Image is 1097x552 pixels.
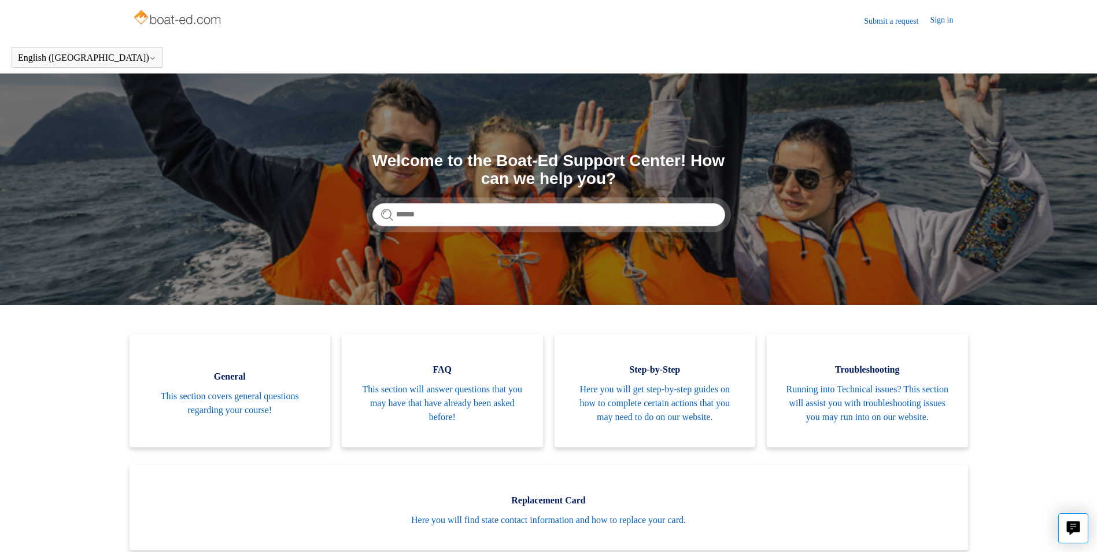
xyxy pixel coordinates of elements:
[784,363,951,377] span: Troubleshooting
[147,389,313,417] span: This section covers general questions regarding your course!
[372,203,725,226] input: Search
[572,363,738,377] span: Step-by-Step
[372,152,725,188] h1: Welcome to the Boat-Ed Support Center! How can we help you?
[130,465,968,550] a: Replacement Card Here you will find state contact information and how to replace your card.
[784,382,951,424] span: Running into Technical issues? This section will assist you with troubleshooting issues you may r...
[130,334,331,447] a: General This section covers general questions regarding your course!
[1058,513,1088,543] button: Live chat
[864,15,930,27] a: Submit a request
[359,382,526,424] span: This section will answer questions that you may have that have already been asked before!
[147,513,951,527] span: Here you will find state contact information and how to replace your card.
[132,7,224,30] img: Boat-Ed Help Center home page
[359,363,526,377] span: FAQ
[930,14,965,28] a: Sign in
[572,382,738,424] span: Here you will get step-by-step guides on how to complete certain actions that you may need to do ...
[18,53,156,63] button: English ([GEOGRAPHIC_DATA])
[767,334,968,447] a: Troubleshooting Running into Technical issues? This section will assist you with troubleshooting ...
[147,494,951,507] span: Replacement Card
[147,370,313,384] span: General
[342,334,543,447] a: FAQ This section will answer questions that you may have that have already been asked before!
[555,334,756,447] a: Step-by-Step Here you will get step-by-step guides on how to complete certain actions that you ma...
